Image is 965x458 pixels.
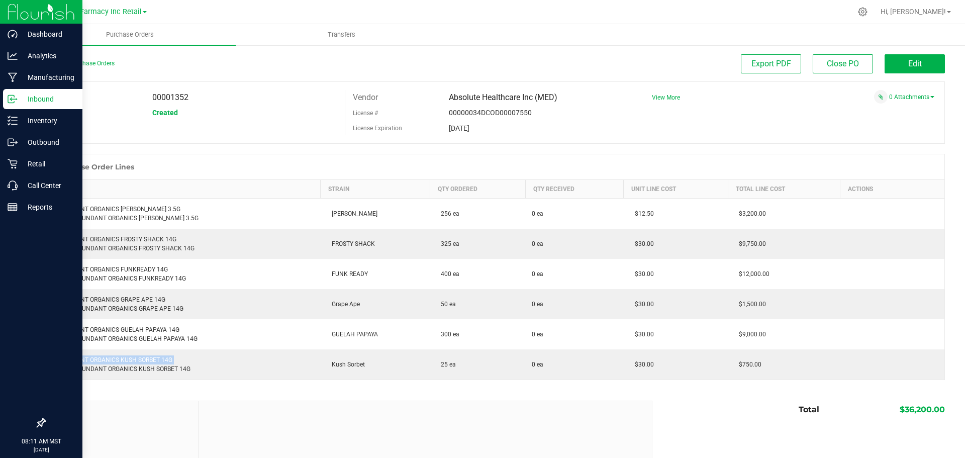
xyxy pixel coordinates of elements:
[881,8,946,16] span: Hi, [PERSON_NAME]!
[51,295,315,313] div: ABUNDANT ORGANICS GRAPE APE 14G Retail: ABUNDANT ORGANICS GRAPE APE 14G
[885,54,945,73] button: Edit
[18,158,78,170] p: Retail
[436,210,459,217] span: 256 ea
[5,446,78,453] p: [DATE]
[51,355,315,374] div: ABUNDANT ORGANICS KUSH SORBET 14G Retail: ABUNDANT ORGANICS KUSH SORBET 14G
[430,180,525,199] th: Qty Ordered
[18,71,78,83] p: Manufacturing
[908,59,922,68] span: Edit
[874,90,888,104] span: Attach a document
[51,265,315,283] div: ABUNDANT ORGANICS FUNKREADY 14G Retail: ABUNDANT ORGANICS FUNKREADY 14G
[436,301,456,308] span: 50 ea
[152,93,188,102] span: 00001352
[630,210,654,217] span: $12.50
[840,180,944,199] th: Actions
[751,59,791,68] span: Export PDF
[734,361,761,368] span: $750.00
[18,201,78,213] p: Reports
[51,325,315,343] div: ABUNDANT ORGANICS GUELAH PAPAYA 14G Retail: ABUNDANT ORGANICS GUELAH PAPAYA 14G
[532,300,543,309] span: 0 ea
[630,301,654,308] span: $30.00
[8,94,18,104] inline-svg: Inbound
[630,331,654,338] span: $30.00
[532,330,543,339] span: 0 ea
[734,331,766,338] span: $9,000.00
[734,240,766,247] span: $9,750.00
[8,159,18,169] inline-svg: Retail
[51,235,315,253] div: ABUNDANT ORGANICS FROSTY SHACK 14G Retail: ABUNDANT ORGANICS FROSTY SHACK 14G
[327,210,377,217] span: [PERSON_NAME]
[152,109,178,117] span: Created
[55,163,134,171] h1: Purchase Order Lines
[8,51,18,61] inline-svg: Analytics
[799,405,819,414] span: Total
[18,93,78,105] p: Inbound
[18,115,78,127] p: Inventory
[449,109,532,117] span: 00000034DCOD00007550
[532,239,543,248] span: 0 ea
[630,361,654,368] span: $30.00
[8,29,18,39] inline-svg: Dashboard
[741,54,801,73] button: Export PDF
[813,54,873,73] button: Close PO
[92,30,167,39] span: Purchase Orders
[314,30,369,39] span: Transfers
[449,93,557,102] span: Absolute Healthcare Inc (MED)
[51,205,315,223] div: ABUNDANT ORGANICS [PERSON_NAME] 3.5G Retail: ABUNDANT ORGANICS [PERSON_NAME] 3.5G
[449,124,469,132] span: [DATE]
[624,180,728,199] th: Unit Line Cost
[353,124,402,133] label: License Expiration
[327,331,378,338] span: GUELAH PAPAYA
[236,24,447,45] a: Transfers
[436,240,459,247] span: 325 ea
[532,269,543,279] span: 0 ea
[734,301,766,308] span: $1,500.00
[327,301,360,308] span: Grape Ape
[900,405,945,414] span: $36,200.00
[652,94,680,101] a: View More
[353,106,378,121] label: License #
[889,94,934,101] a: 0 Attachments
[436,270,459,278] span: 400 ea
[8,116,18,126] inline-svg: Inventory
[18,50,78,62] p: Analytics
[59,8,142,16] span: Globe Farmacy Inc Retail
[526,180,624,199] th: Qty Received
[8,72,18,82] inline-svg: Manufacturing
[734,210,766,217] span: $3,200.00
[734,270,769,278] span: $12,000.00
[630,240,654,247] span: $30.00
[327,270,368,278] span: FUNK READY
[827,59,859,68] span: Close PO
[321,180,430,199] th: Strain
[436,361,456,368] span: 25 ea
[8,137,18,147] inline-svg: Outbound
[8,180,18,191] inline-svg: Call Center
[5,437,78,446] p: 08:11 AM MST
[728,180,840,199] th: Total Line Cost
[52,409,190,421] span: Notes
[18,179,78,192] p: Call Center
[327,361,365,368] span: Kush Sorbet
[45,180,321,199] th: Item
[630,270,654,278] span: $30.00
[532,360,543,369] span: 0 ea
[532,209,543,218] span: 0 ea
[856,7,869,17] div: Manage settings
[24,24,236,45] a: Purchase Orders
[353,90,378,105] label: Vendor
[18,28,78,40] p: Dashboard
[436,331,459,338] span: 300 ea
[18,136,78,148] p: Outbound
[8,202,18,212] inline-svg: Reports
[327,240,375,247] span: FROSTY SHACK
